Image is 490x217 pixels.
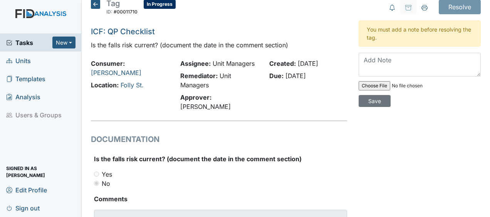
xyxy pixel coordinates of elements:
[91,60,125,67] strong: Consumer:
[94,194,347,204] strong: Comments
[91,69,141,77] a: [PERSON_NAME]
[180,60,211,67] strong: Assignee:
[180,72,218,80] strong: Remediator:
[180,93,211,101] strong: Approver:
[6,73,45,85] span: Templates
[269,72,284,80] strong: Due:
[91,27,155,36] a: ICF: QP Checklist
[91,81,119,89] strong: Location:
[6,202,40,214] span: Sign out
[298,60,318,67] span: [DATE]
[102,170,112,179] label: Yes
[114,9,138,15] span: #00011710
[94,154,302,164] label: Is the falls risk current? (document the date in the comment section)
[94,181,99,186] input: No
[269,60,296,67] strong: Created:
[121,81,144,89] a: Folly St.
[359,20,481,47] div: You must add a note before resolving the tag.
[91,134,347,145] h1: DOCUMENTATION
[106,9,112,15] span: ID:
[213,60,255,67] span: Unit Managers
[6,91,40,103] span: Analysis
[91,40,347,50] p: Is the falls risk current? (document the date in the comment section)
[52,37,76,48] button: New
[6,38,52,47] a: Tasks
[180,103,231,110] span: [PERSON_NAME]
[94,172,99,177] input: Yes
[6,55,31,67] span: Units
[6,166,76,178] span: Signed in as [PERSON_NAME]
[102,179,110,188] label: No
[6,184,47,196] span: Edit Profile
[359,95,391,107] input: Save
[285,72,306,80] span: [DATE]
